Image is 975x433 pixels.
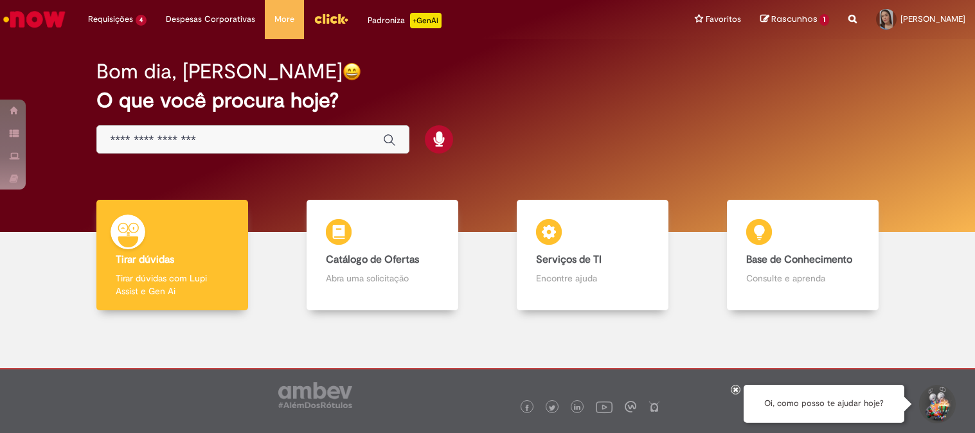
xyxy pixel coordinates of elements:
[314,9,348,28] img: click_logo_yellow_360x200.png
[166,13,255,26] span: Despesas Corporativas
[410,13,442,28] p: +GenAi
[596,398,613,415] img: logo_footer_youtube.png
[697,200,908,311] a: Base de Conhecimento Consulte e aprenda
[549,405,555,411] img: logo_footer_twitter.png
[96,60,343,83] h2: Bom dia, [PERSON_NAME]
[88,13,133,26] span: Requisições
[819,14,829,26] span: 1
[706,13,741,26] span: Favoritos
[746,253,852,266] b: Base de Conhecimento
[536,272,649,285] p: Encontre ajuda
[116,253,174,266] b: Tirar dúvidas
[771,13,818,25] span: Rascunhos
[744,385,904,423] div: Oi, como posso te ajudar hoje?
[96,89,878,112] h2: O que você procura hoje?
[368,13,442,28] div: Padroniza
[343,62,361,81] img: happy-face.png
[625,401,636,412] img: logo_footer_workplace.png
[488,200,698,311] a: Serviços de TI Encontre ajuda
[574,404,580,412] img: logo_footer_linkedin.png
[136,15,147,26] span: 4
[900,13,965,24] span: [PERSON_NAME]
[524,405,530,411] img: logo_footer_facebook.png
[326,272,439,285] p: Abra uma solicitação
[274,13,294,26] span: More
[917,385,956,423] button: Iniciar Conversa de Suporte
[536,253,602,266] b: Serviços de TI
[326,253,419,266] b: Catálogo de Ofertas
[116,272,229,297] p: Tirar dúvidas com Lupi Assist e Gen Ai
[746,272,859,285] p: Consulte e aprenda
[1,6,67,32] img: ServiceNow
[649,401,660,412] img: logo_footer_naosei.png
[278,382,352,408] img: logo_footer_ambev_rotulo_gray.png
[278,200,488,311] a: Catálogo de Ofertas Abra uma solicitação
[67,200,278,311] a: Tirar dúvidas Tirar dúvidas com Lupi Assist e Gen Ai
[760,13,829,26] a: Rascunhos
